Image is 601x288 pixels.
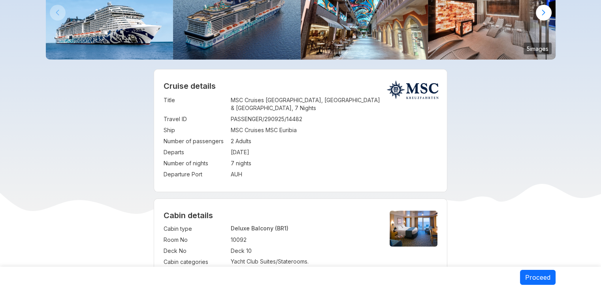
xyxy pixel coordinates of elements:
p: Deluxe Balcony [231,225,376,232]
td: Room No [164,234,227,245]
td: 2 Adults [231,136,437,147]
td: MSC Cruises [GEOGRAPHIC_DATA], [GEOGRAPHIC_DATA] & [GEOGRAPHIC_DATA], 7 Nights [231,95,437,114]
td: Deck 10 [231,245,376,256]
td: Cabin categories [164,256,227,267]
h2: Cruise details [164,81,437,91]
td: : [227,256,231,267]
td: : [227,114,231,125]
td: Cabin type [164,223,227,234]
td: [DATE] [231,147,437,158]
td: Number of passengers [164,136,227,147]
td: Deck No [164,245,227,256]
td: : [227,223,231,234]
td: : [227,147,231,158]
td: Title [164,95,227,114]
td: PASSENGER/290925/14482 [231,114,437,125]
td: Departure Port [164,169,227,180]
td: Departs [164,147,227,158]
td: 7 nights [231,158,437,169]
td: : [227,136,231,147]
td: 10092 [231,234,376,245]
h4: Cabin details [164,211,437,220]
button: Proceed [520,270,556,285]
td: : [227,125,231,136]
td: MSC Cruises MSC Euribia [231,125,437,136]
td: Travel ID [164,114,227,125]
td: : [227,158,231,169]
p: Yacht Club Suites/Staterooms. [231,258,376,265]
td: : [227,234,231,245]
td: : [227,245,231,256]
span: (BR1) [275,225,288,232]
td: AUH [231,169,437,180]
td: Ship [164,125,227,136]
small: 5 images [524,43,552,54]
td: Number of nights [164,158,227,169]
td: : [227,95,231,114]
td: : [227,169,231,180]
